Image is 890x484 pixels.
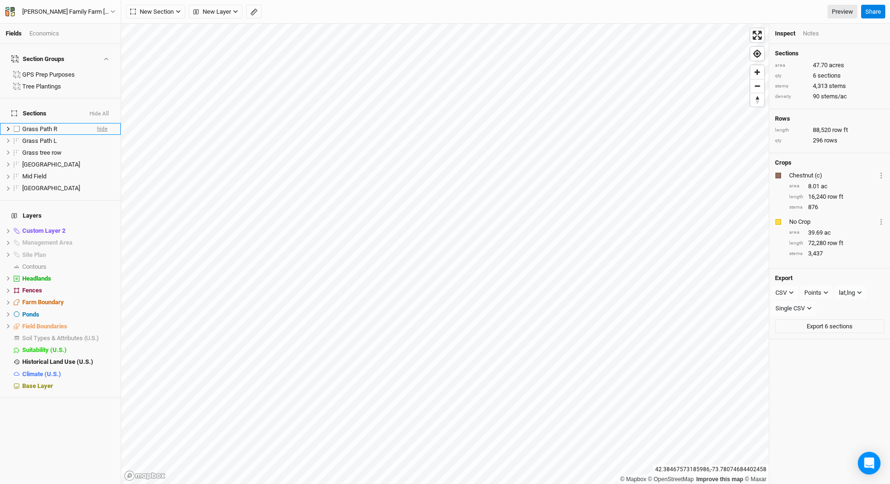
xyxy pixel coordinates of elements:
[6,30,22,37] a: Fields
[775,288,787,298] div: CSV
[6,206,115,225] h4: Layers
[775,71,884,80] div: 6
[189,5,242,19] button: New Layer
[804,288,821,298] div: Points
[22,323,67,330] span: Field Boundaries
[771,301,816,316] button: Single CSV
[775,83,808,90] div: stems
[696,476,743,483] a: Improve this map
[775,115,884,123] h4: Rows
[22,227,65,234] span: Custom Layer 2
[828,239,843,247] span: row ft
[775,93,808,100] div: density
[750,93,764,106] button: Reset bearing to north
[11,55,64,63] div: Section Groups
[653,465,769,475] div: 42.38467573185986 , -73.78074684402458
[22,125,89,133] div: Grass Path R
[828,5,857,19] a: Preview
[22,227,115,235] div: Custom Layer 2
[11,110,46,117] span: Sections
[789,182,884,191] div: 8.01
[22,7,110,17] div: Rudolph Family Farm Bob GPS Befco & Drill (ACTIVE)
[858,452,881,475] div: Open Intercom Messenger
[22,382,53,389] span: Base Layer
[878,216,884,227] button: Crop Usage
[828,193,843,201] span: row ft
[821,92,847,101] span: stems/ac
[824,136,837,145] span: rows
[750,79,764,93] button: Zoom out
[648,476,694,483] a: OpenStreetMap
[775,319,884,334] button: Export 6 sections
[22,161,80,168] span: [GEOGRAPHIC_DATA]
[829,61,844,70] span: acres
[775,274,884,282] h4: Export
[22,299,115,306] div: Farm Boundary
[789,239,884,247] div: 72,280
[102,56,110,62] button: Show section groups
[745,476,766,483] a: Maxar
[775,50,884,57] h4: Sections
[193,7,231,17] span: New Layer
[22,173,115,180] div: Mid Field
[22,263,115,271] div: Contours
[829,82,846,90] span: stems
[789,250,803,257] div: stems
[775,127,808,134] div: length
[750,47,764,61] button: Find my location
[22,346,67,353] span: Suitability (U.S.)
[789,171,876,180] div: Chestnut (c)
[22,287,42,294] span: Fences
[775,159,792,167] h4: Crops
[789,203,884,211] div: 876
[835,286,866,300] button: lat,lng
[22,125,57,132] span: Grass Path R
[22,275,51,282] span: Headlands
[22,185,80,192] span: [GEOGRAPHIC_DATA]
[750,65,764,79] button: Zoom in
[22,239,115,246] div: Management Area
[22,275,115,282] div: Headlands
[789,240,803,247] div: length
[800,286,833,300] button: Points
[29,29,59,38] div: Economics
[22,382,115,390] div: Base Layer
[789,183,803,190] div: area
[130,7,174,17] span: New Section
[22,370,61,378] span: Climate (U.S.)
[861,5,885,19] button: Share
[22,358,93,365] span: Historical Land Use (U.S.)
[246,5,262,19] button: Shortcut: M
[22,311,115,318] div: Ponds
[775,61,884,70] div: 47.70
[789,229,803,236] div: area
[22,287,115,294] div: Fences
[775,137,808,144] div: qty
[821,182,828,191] span: ac
[22,334,99,342] span: Soil Types & Attributes (U.S.)
[22,263,46,270] span: Contours
[775,82,884,90] div: 4,313
[22,323,115,330] div: Field Boundaries
[789,218,876,226] div: No Crop
[775,29,795,38] div: Inspect
[22,149,115,157] div: Grass tree row
[789,229,884,237] div: 39.69
[22,358,115,366] div: Historical Land Use (U.S.)
[789,193,884,201] div: 16,240
[775,62,808,69] div: area
[750,79,764,93] span: Zoom out
[22,370,115,378] div: Climate (U.S.)
[750,28,764,42] button: Enter fullscreen
[22,173,46,180] span: Mid Field
[824,229,831,237] span: ac
[22,251,46,258] span: Site Plan
[789,194,803,201] div: length
[775,304,805,313] div: Single CSV
[832,126,848,134] span: row ft
[22,137,57,144] span: Grass Path L
[775,136,884,145] div: 296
